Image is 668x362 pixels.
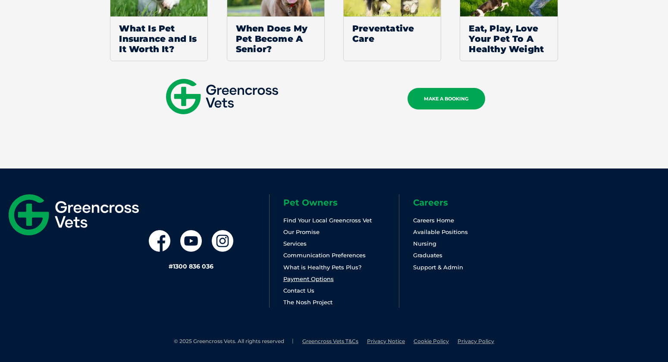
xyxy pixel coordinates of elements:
[302,338,358,344] a: Greencross Vets T&Cs
[283,252,366,259] a: Communication Preferences
[408,88,485,109] a: MAKE A BOOKING
[169,262,213,270] a: #1300 836 036
[413,240,436,247] a: Nursing
[413,217,454,224] a: Careers Home
[413,264,463,271] a: Support & Admin
[414,338,449,344] a: Cookie Policy
[283,264,361,271] a: What is Healthy Pets Plus?
[283,228,320,235] a: Our Promise
[413,252,442,259] a: Graduates
[227,16,324,61] span: When Does My Pet Become A Senior?
[283,299,332,306] a: The Nosh Project
[283,287,314,294] a: Contact Us
[413,228,468,235] a: Available Positions
[651,39,660,48] button: Search
[283,275,334,282] a: Payment Options
[166,79,278,114] img: gxv-logo-mobile.svg
[283,240,307,247] a: Services
[367,338,405,344] a: Privacy Notice
[283,198,399,207] h6: Pet Owners
[169,262,173,270] span: #
[413,198,529,207] h6: Careers
[460,16,557,61] span: Eat, Play, Love Your Pet To A Healthy Weight
[110,16,207,61] span: What Is Pet Insurance and Is It Worth It?
[174,338,294,345] li: © 2025 Greencross Vets. All rights reserved
[344,16,441,50] span: Preventative Care
[458,338,494,344] a: Privacy Policy
[283,217,372,224] a: Find Your Local Greencross Vet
